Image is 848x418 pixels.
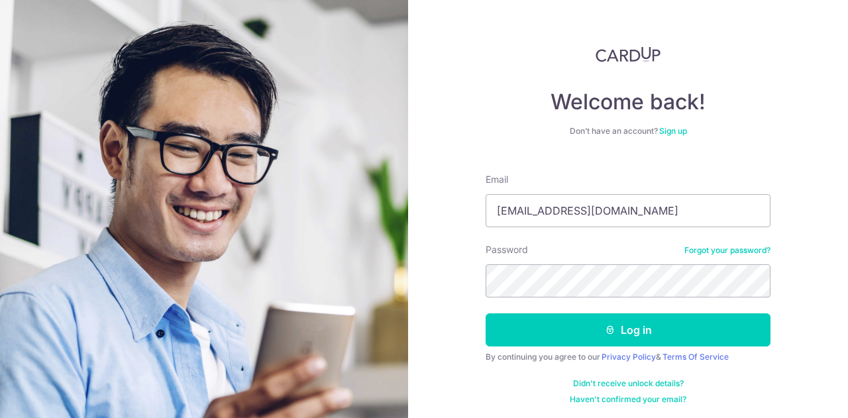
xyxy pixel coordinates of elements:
input: Enter your Email [486,194,770,227]
label: Email [486,173,508,186]
a: Forgot your password? [684,245,770,256]
a: Sign up [659,126,687,136]
img: CardUp Logo [596,46,661,62]
h4: Welcome back! [486,89,770,115]
div: By continuing you agree to our & [486,352,770,362]
a: Haven't confirmed your email? [570,394,686,405]
button: Log in [486,313,770,346]
a: Didn't receive unlock details? [573,378,684,389]
div: Don’t have an account? [486,126,770,136]
label: Password [486,243,528,256]
a: Terms Of Service [662,352,729,362]
a: Privacy Policy [602,352,656,362]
